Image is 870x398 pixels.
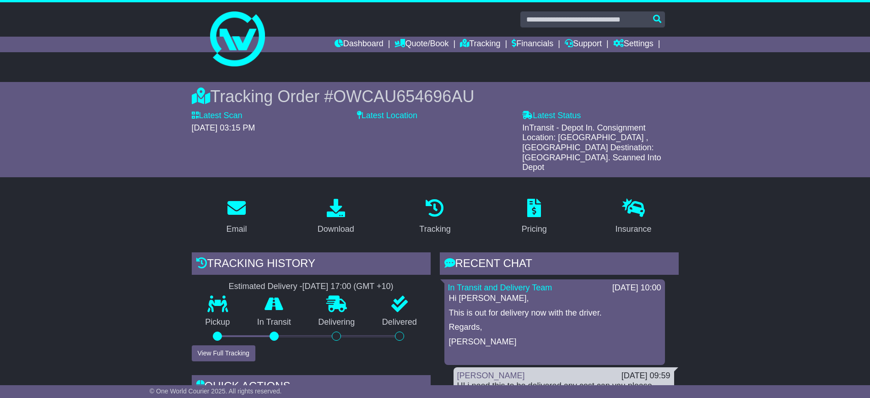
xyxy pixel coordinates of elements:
p: This is out for delivery now with the driver. [449,308,660,318]
div: Insurance [616,223,652,235]
a: Download [312,196,360,239]
label: Latest Status [522,111,581,121]
a: Dashboard [335,37,384,52]
p: Delivered [368,317,431,327]
a: Tracking [413,196,456,239]
a: Quote/Book [394,37,449,52]
p: [PERSON_NAME] [449,337,660,347]
a: In Transit and Delivery Team [448,283,552,292]
div: [DATE] 09:59 [621,371,670,381]
label: Latest Location [357,111,417,121]
label: Latest Scan [192,111,243,121]
a: Pricing [516,196,553,239]
p: Pickup [192,317,244,327]
div: [DATE] 17:00 (GMT +10) [303,282,394,292]
a: Tracking [460,37,500,52]
a: Support [565,37,602,52]
div: Tracking history [192,252,431,277]
p: In Transit [243,317,305,327]
span: © One World Courier 2025. All rights reserved. [150,387,282,395]
a: [PERSON_NAME] [457,371,525,380]
a: Financials [512,37,553,52]
div: [DATE] 10:00 [612,283,661,293]
p: Regards, [449,322,660,333]
button: View Full Tracking [192,345,255,361]
div: Download [318,223,354,235]
div: RECENT CHAT [440,252,679,277]
div: Tracking [419,223,450,235]
div: Email [226,223,247,235]
span: OWCAU654696AU [333,87,474,106]
span: InTransit - Depot In. Consignment Location: [GEOGRAPHIC_DATA] , [GEOGRAPHIC_DATA] Destination: [G... [522,123,661,172]
a: Insurance [610,196,658,239]
div: Estimated Delivery - [192,282,431,292]
div: Pricing [522,223,547,235]
p: Hi [PERSON_NAME], [449,294,660,304]
p: Delivering [305,317,369,327]
div: Tracking Order # [192,87,679,106]
a: Settings [613,37,654,52]
a: Email [220,196,253,239]
span: [DATE] 03:15 PM [192,123,255,132]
